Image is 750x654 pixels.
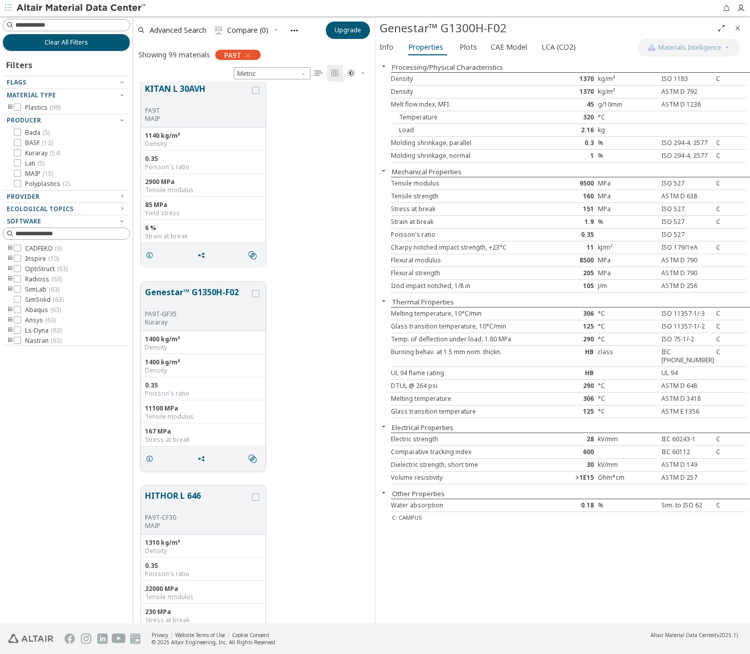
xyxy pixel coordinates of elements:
button: Close [376,488,392,497]
p: Kuraray [145,318,250,326]
i:  [248,455,257,463]
button: AI CopilotMaterials Intelligence [637,39,740,56]
div: 9500 [539,179,598,188]
span: ( 15 ) [43,169,53,178]
div: °C [598,382,657,390]
div: 151 [539,205,598,213]
div: 125 [539,407,598,416]
div: 1400 kg/m³ [145,335,261,343]
div: 306 [539,310,598,318]
div: 1400 kg/m³ [145,358,261,366]
div: Flexural strength [391,269,539,277]
div: Stress at break [391,205,539,213]
i: toogle group [7,316,14,324]
i:  [215,26,223,34]
div: Volume resistivity [391,474,539,482]
div: Poisson's ratio [145,163,261,171]
span: Advanced Search [150,27,206,34]
div: % [598,139,657,147]
div: Dielectric strength, short time [391,461,539,469]
button: Tile View [327,65,343,81]
div: 290 [539,382,598,390]
div: ASTM D 648 [657,382,717,390]
div: 160 [539,192,598,200]
div: Yield stress [145,209,261,217]
div: °C [598,322,657,331]
span: CAE Model [491,39,527,55]
div: Density [391,75,539,83]
span: Temperature [391,113,437,121]
div: PA9T-CF30 [145,514,250,522]
div: IEC 60243-1 [657,435,717,443]
div: ISO 527 [657,231,717,239]
button: Share [193,245,214,265]
span: LCA (CO2) [541,39,576,55]
div: Temp. of deflection under load, 1.80 MPa [391,335,539,343]
div: C [716,75,746,83]
div: (v2025.1) [651,631,738,639]
i: toogle group [7,337,14,345]
div: ASTM E 1356 [657,407,717,416]
span: Ls-Dyna [25,326,61,335]
div: Electric strength [391,435,539,443]
span: ( 63 ) [53,295,64,304]
div: C [716,335,746,343]
div: C [716,152,746,160]
div: ASTM D 256 [657,282,717,290]
span: Upgrade [335,26,361,34]
span: ( 63 ) [50,305,61,314]
div: PA9T [145,107,250,115]
button: Details [141,245,162,265]
button: Thermal Properties [392,297,454,306]
div: % [598,218,657,226]
button: Mechanical Properties [392,167,462,176]
span: ( 63 ) [51,275,62,283]
span: Ecological Topics [7,205,73,213]
span: Flags [7,78,26,87]
div: ISO 75-1/-2 [657,335,717,343]
button: Details [141,448,162,469]
div: ISO 179/1eA [657,243,717,252]
button: Close [730,20,746,36]
span: ( 54 ) [50,149,60,157]
div: >1E15 [539,474,598,482]
div: 1370 [539,88,598,96]
span: ( 99 ) [50,103,60,112]
div: ISO 294-4, 2577 [657,152,717,160]
i:  [248,251,257,259]
div: 1370 [539,75,598,83]
div: Stress at break [145,616,261,624]
div: % [598,501,657,509]
span: Inspire [25,255,59,263]
span: MAIP [25,170,53,178]
div: Poisson's ratio [145,390,261,398]
div: Molding shrinkage, normal [391,152,539,160]
div: % [598,152,657,160]
div: 11100 MPa [145,404,261,413]
button: Processing/Physical Characteristics [392,63,503,72]
i: toogle group [7,306,14,314]
div: ISO 294-4, 2577 [657,139,717,147]
div: ISO 11357-1/-3 [657,310,717,318]
div: DTUL @ 264 psi [391,382,539,390]
div: ASTM D 3418 [657,395,717,403]
div: C [716,348,746,364]
div: Stress at break [145,436,261,444]
span: Material Type [7,91,56,99]
div: Filters [3,51,37,76]
div: 320 [539,113,598,121]
div: 2900 MPa [145,178,261,186]
div: 85 MPa [145,201,261,209]
button: Similar search [244,448,265,469]
button: Close [376,422,392,431]
div: Tensile strength [391,192,539,200]
span: OptiStruct [25,265,68,273]
div: 8500 [539,256,598,264]
div: 167 MPa [145,427,261,436]
div: C [716,322,746,331]
button: Share [193,448,214,469]
div: PA9T-GF35 [145,310,250,318]
div: J/m [598,282,657,290]
div: Sim. to ISO 62 [657,501,717,509]
button: HITHOR L 646 [145,489,250,514]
